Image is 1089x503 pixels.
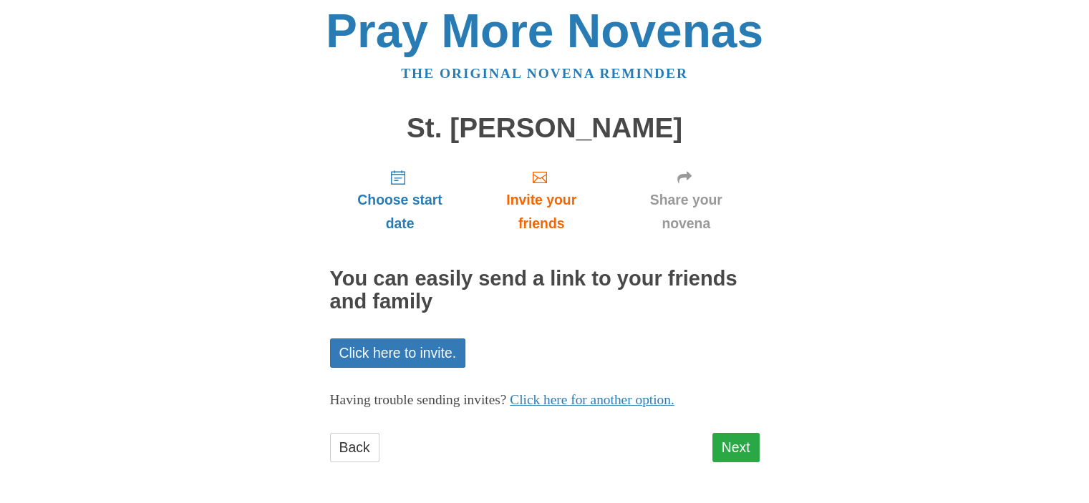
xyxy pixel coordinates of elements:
a: Click here to invite. [330,338,466,368]
a: Pray More Novenas [326,4,763,57]
a: Click here for another option. [510,392,674,407]
h1: St. [PERSON_NAME] [330,113,760,144]
span: Invite your friends [484,188,598,235]
a: Choose start date [330,157,470,243]
span: Having trouble sending invites? [330,392,507,407]
a: Next [712,433,760,462]
a: Back [330,433,379,462]
a: The original novena reminder [401,66,688,81]
h2: You can easily send a link to your friends and family [330,268,760,313]
span: Choose start date [344,188,456,235]
a: Share your novena [613,157,760,243]
span: Share your novena [627,188,745,235]
a: Invite your friends [470,157,612,243]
